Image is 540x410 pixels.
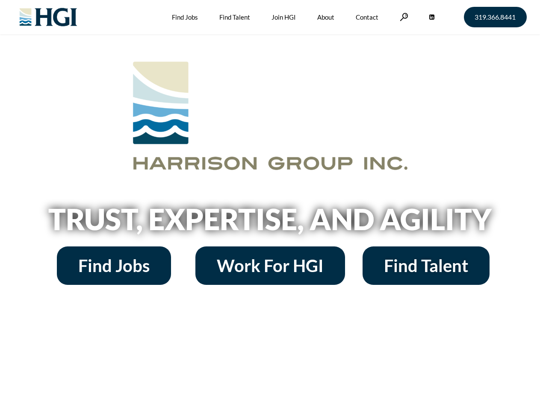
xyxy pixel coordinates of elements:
span: Work For HGI [217,257,324,274]
span: Find Jobs [78,257,150,274]
h2: Trust, Expertise, and Agility [27,205,514,234]
span: Find Talent [384,257,468,274]
a: Find Jobs [57,246,171,285]
a: Find Talent [363,246,490,285]
span: 319.366.8441 [475,14,516,20]
a: 319.366.8441 [464,7,527,27]
a: Search [400,13,408,21]
a: Work For HGI [195,246,345,285]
